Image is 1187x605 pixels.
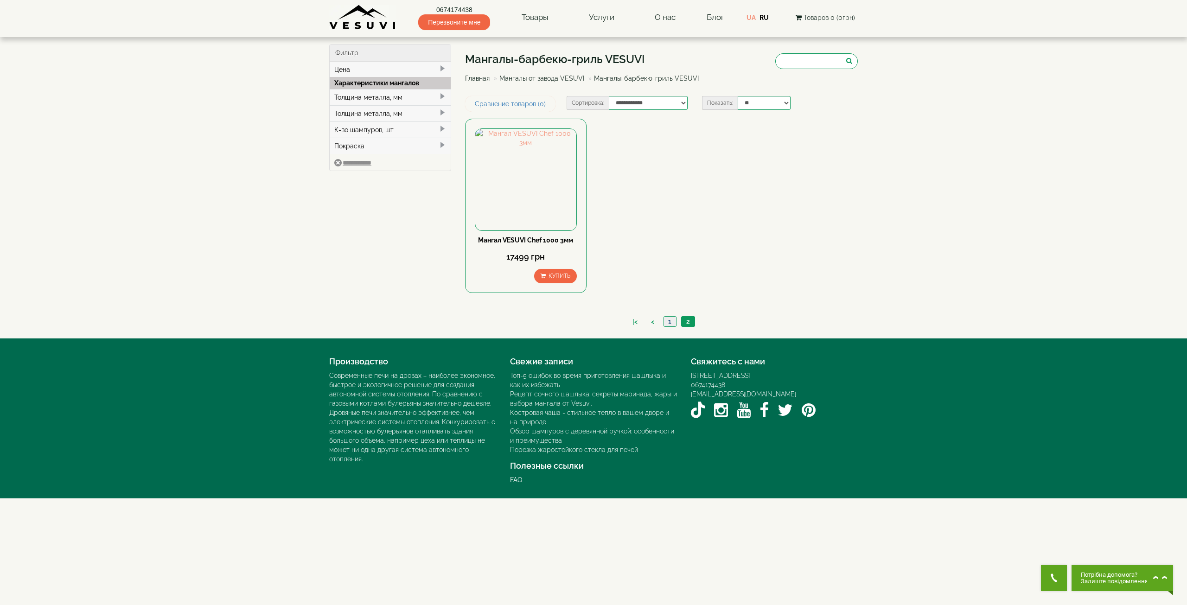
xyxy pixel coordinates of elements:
li: Мангалы-барбекю-гриль VESUVI [586,74,699,83]
div: К-во шампуров, шт [330,121,451,138]
button: Купить [534,269,577,283]
a: 0674174438 [418,5,490,14]
button: Товаров 0 (0грн) [793,13,858,23]
a: Главная [465,75,490,82]
span: Перезвоните мне [418,14,490,30]
label: Показать: [702,96,738,110]
a: Рецепт сочного шашлыка: секреты маринада, жары и выбора мангала от Vesuvi. [510,390,677,407]
h4: Свежие записи [510,357,677,366]
a: < [646,317,659,327]
span: Потрібна допомога? [1081,572,1148,578]
a: Сравнение товаров (0) [465,96,555,112]
a: Instagram VESUVI [714,399,728,422]
a: Мангалы от завода VESUVI [499,75,584,82]
a: Топ-5 ошибок во время приготовления шашлыка и как их избежать [510,372,666,388]
a: Twitter / X VESUVI [778,399,793,422]
span: Товаров 0 (0грн) [804,14,855,21]
div: [STREET_ADDRESS] [691,371,858,380]
h4: Производство [329,357,496,366]
a: |< [628,317,642,327]
h1: Мангалы-барбекю-гриль VESUVI [465,53,706,65]
a: 1 [664,317,676,326]
img: Мангал VESUVI Chef 1000 3мм [475,129,576,230]
div: 17499 грн [475,251,577,263]
h4: Полезные ссылки [510,461,677,471]
a: YouTube VESUVI [737,399,751,422]
a: TikTok VESUVI [691,399,705,422]
span: 2 [686,318,690,325]
div: Толщина металла, мм [330,89,451,105]
a: Блог [707,13,724,22]
div: Фильтр [330,45,451,62]
button: Chat button [1072,565,1173,591]
a: Обзор шампуров с деревянной ручкой: особенности и преимущества [510,427,674,444]
span: Залиште повідомлення [1081,578,1148,585]
a: Facebook VESUVI [759,399,769,422]
div: Характеристики мангалов [330,77,451,89]
span: Купить [549,273,570,279]
div: Толщина металла, мм [330,105,451,121]
a: Pinterest VESUVI [802,399,816,422]
a: Костровая чаша - стильное тепло в вашем дворе и на природе [510,409,669,426]
div: Современные печи на дровах – наиболее экономное, быстрое и экологичное решение для создания автон... [329,371,496,464]
a: [EMAIL_ADDRESS][DOMAIN_NAME] [691,390,796,398]
img: Завод VESUVI [329,5,396,30]
h4: Свяжитесь с нами [691,357,858,366]
a: Мангал VESUVI Chef 1000 3мм [478,236,573,244]
div: Цена [330,62,451,77]
a: FAQ [510,476,522,484]
a: UA [747,14,756,21]
button: Get Call button [1041,565,1067,591]
a: О нас [645,7,685,28]
label: Сортировка: [567,96,609,110]
a: Товары [512,7,558,28]
a: 0674174438 [691,381,725,388]
div: Покраска [330,138,451,154]
a: Услуги [580,7,624,28]
a: RU [759,14,769,21]
a: Порезка жаростойкого стекла для печей [510,446,638,453]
